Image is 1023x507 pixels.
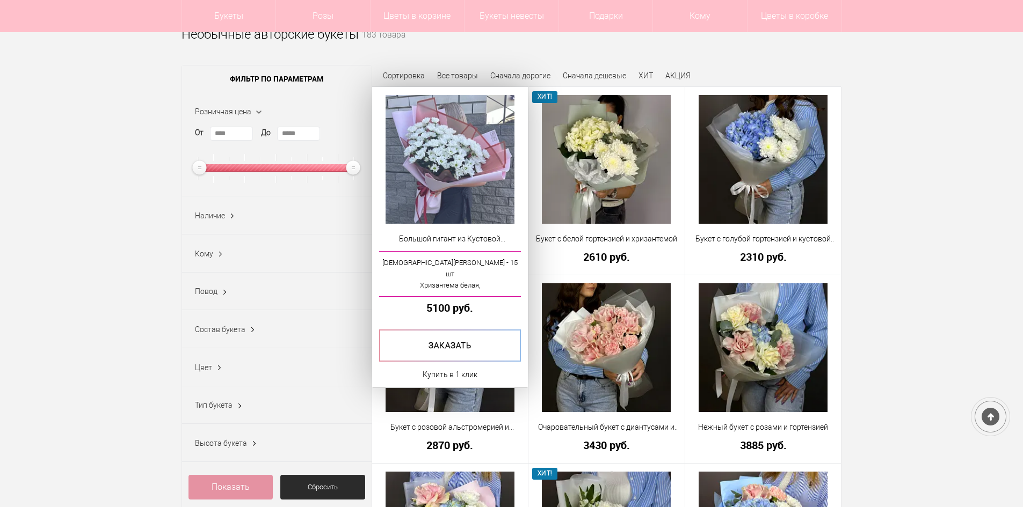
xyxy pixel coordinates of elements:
[535,233,678,245] a: Букет с белой гортензией и хризантемой
[423,368,477,381] a: Купить в 1 клик
[195,325,245,334] span: Состав букета
[542,283,671,412] img: Очаровательный букет с диантусами и розой
[195,439,247,447] span: Высота букета
[261,127,271,138] label: До
[532,468,557,479] span: ХИТ!
[563,71,626,80] a: Сначала дешевые
[195,401,233,409] span: Тип букета
[379,233,521,245] a: Большой гигант из Кустовой Хризантемы
[195,363,212,372] span: Цвет
[379,439,521,451] a: 2870 руб.
[195,287,217,296] span: Повод
[535,439,678,451] a: 3430 руб.
[188,475,273,499] a: Показать
[692,233,835,245] a: Букет с голубой гортензией и кустовой хризантемой
[379,422,521,433] a: Букет с розовой альстромерией и розами
[699,95,828,224] img: Букет с голубой гортензией и кустовой хризантемой
[532,91,557,102] span: ХИТ!
[379,251,521,297] a: [DEMOGRAPHIC_DATA][PERSON_NAME] - 15 штХризантема белая,
[195,249,213,258] span: Кому
[386,95,514,224] img: Большой гигант из Кустовой Хризантемы
[437,71,478,80] a: Все товары
[639,71,653,80] a: ХИТ
[182,65,372,92] span: Фильтр по параметрам
[182,25,359,44] h1: Необычные авторские букеты
[383,71,425,80] span: Сортировка
[699,283,828,412] img: Нежный букет с розами и гортензией
[535,422,678,433] a: Очаровательный букет с диантусами и розой
[692,251,835,262] a: 2310 руб.
[535,251,678,262] a: 2610 руб.
[195,107,251,116] span: Розничная цена
[280,475,365,499] a: Сбросить
[490,71,550,80] a: Сначала дорогие
[692,439,835,451] a: 3885 руб.
[542,95,671,224] img: Букет с белой гортензией и хризантемой
[195,127,204,138] label: От
[665,71,691,80] a: АКЦИЯ
[379,302,521,313] a: 5100 руб.
[692,422,835,433] a: Нежный букет с розами и гортензией
[195,211,225,220] span: Наличие
[362,31,405,57] small: 183 товара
